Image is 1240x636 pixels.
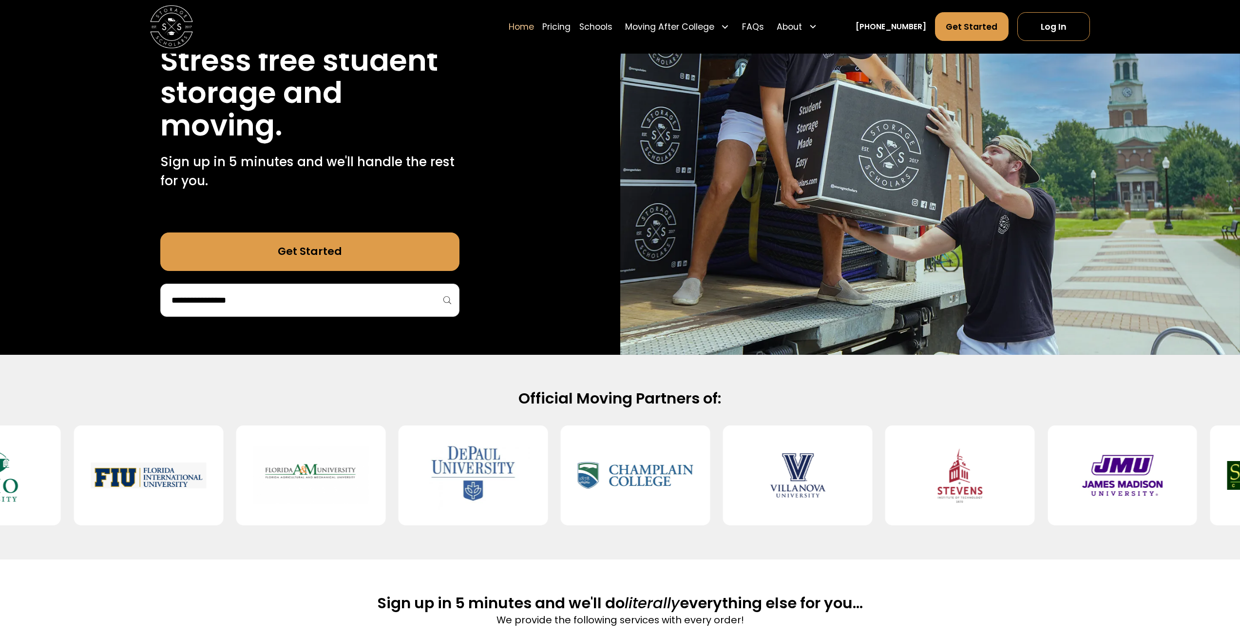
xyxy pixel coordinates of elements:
a: Get Started [935,12,1009,41]
img: Villanova University [740,434,856,517]
a: Pricing [542,12,571,41]
img: DePaul University [416,434,531,517]
a: Schools [579,12,612,41]
a: Get Started [160,232,459,271]
a: Log In [1017,12,1090,41]
h1: Stress free student storage and moving. [160,44,459,141]
a: [PHONE_NUMBER] [856,21,926,32]
div: Moving After College [621,12,733,41]
img: Stevens Institute of Technology [902,434,1018,517]
div: About [773,12,821,41]
img: Florida A&M University (FAMU) [253,434,369,517]
div: About [777,20,802,33]
p: Sign up in 5 minutes and we'll handle the rest for you. [160,152,459,191]
p: We provide the following services with every order! [377,613,863,628]
img: Florida International University - Modesto [91,434,206,517]
h2: Official Moving Partners of: [278,389,962,408]
h2: Sign up in 5 minutes and we'll do everything else for you... [377,594,863,613]
a: FAQs [742,12,764,41]
a: Home [509,12,534,41]
div: Moving After College [625,20,714,33]
img: James Madison University [1065,434,1180,517]
a: home [150,5,193,48]
img: Champlain College [578,434,693,517]
img: Storage Scholars main logo [150,5,193,48]
span: literally [625,593,680,614]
